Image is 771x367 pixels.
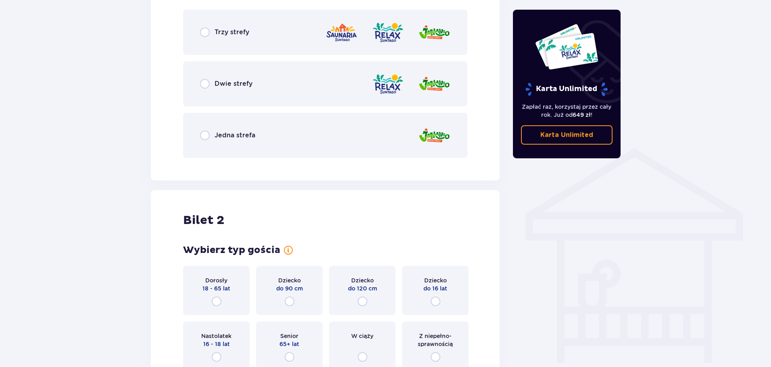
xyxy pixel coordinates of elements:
[423,284,447,292] p: do 16 lat
[183,244,280,256] p: Wybierz typ gościa
[348,284,377,292] p: do 120 cm
[215,131,255,140] p: Jedna strefa
[276,284,303,292] p: do 90 cm
[279,340,299,348] p: 65+ lat
[325,21,358,44] img: zone logo
[372,73,404,95] img: zone logo
[280,332,298,340] p: Senior
[351,332,373,340] p: W ciąży
[351,276,374,284] p: Dziecko
[202,284,230,292] p: 18 - 65 lat
[418,21,450,44] img: zone logo
[418,124,450,147] img: zone logo
[215,79,252,88] p: Dwie strefy
[424,276,447,284] p: Dziecko
[278,276,301,284] p: Dziecko
[521,103,613,119] p: Zapłać raz, korzystaj przez cały rok. Już od !
[521,125,613,145] a: Karta Unlimited
[205,276,227,284] p: Dorosły
[203,340,230,348] p: 16 - 18 lat
[573,112,591,118] span: 649 zł
[183,213,224,228] p: Bilet 2
[409,332,461,348] p: Z niepełno­sprawnością
[372,21,404,44] img: zone logo
[525,82,608,96] p: Karta Unlimited
[215,28,249,37] p: Trzy strefy
[201,332,231,340] p: Nastolatek
[540,131,593,139] p: Karta Unlimited
[418,73,450,95] img: zone logo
